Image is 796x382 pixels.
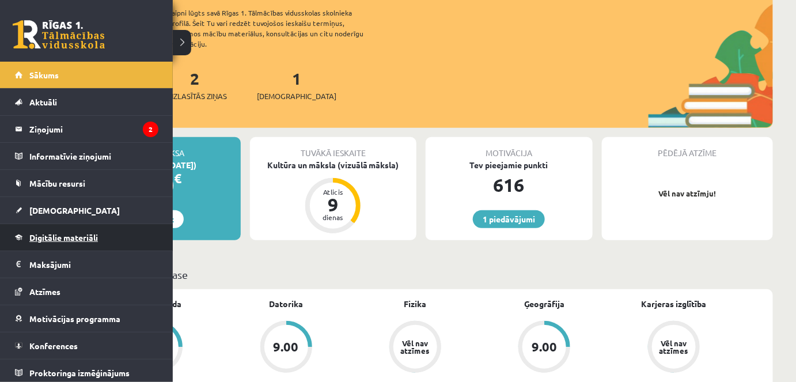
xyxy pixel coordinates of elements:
div: Motivācija [426,137,593,159]
legend: Maksājumi [29,251,158,278]
a: Ģeogrāfija [524,298,565,310]
a: Rīgas 1. Tālmācības vidusskola [13,20,105,49]
div: Tev pieejamie punkti [426,159,593,171]
div: 9.00 [532,341,557,353]
a: Mācību resursi [15,170,158,196]
a: 1[DEMOGRAPHIC_DATA] [257,68,336,102]
div: dienas [316,214,350,221]
div: 9.00 [274,341,299,353]
div: Laipni lūgts savā Rīgas 1. Tālmācības vidusskolas skolnieka profilā. Šeit Tu vari redzēt tuvojošo... [168,7,384,49]
span: Aktuāli [29,97,57,107]
span: Neizlasītās ziņas [162,90,227,102]
a: [DEMOGRAPHIC_DATA] [15,197,158,224]
a: 1 piedāvājumi [473,210,545,228]
div: Kultūra un māksla (vizuālā māksla) [250,159,417,171]
a: Aktuāli [15,89,158,115]
span: Sākums [29,70,59,80]
span: Mācību resursi [29,178,85,188]
span: Digitālie materiāli [29,232,98,243]
p: Mācību plāns 10.a2 klase [74,267,768,282]
div: Tuvākā ieskaite [250,137,417,159]
i: 2 [143,122,158,137]
div: Atlicis [316,188,350,195]
a: Konferences [15,332,158,359]
a: Sākums [15,62,158,88]
span: [DEMOGRAPHIC_DATA] [29,205,120,215]
legend: Informatīvie ziņojumi [29,143,158,169]
a: Vēl nav atzīmes [351,321,480,375]
p: Vēl nav atzīmju! [608,188,768,199]
span: Motivācijas programma [29,313,120,324]
a: Digitālie materiāli [15,224,158,251]
legend: Ziņojumi [29,116,158,142]
span: Atzīmes [29,286,60,297]
a: Maksājumi [15,251,158,278]
div: Vēl nav atzīmes [399,339,431,354]
span: Konferences [29,341,78,351]
span: € [174,170,181,187]
a: Motivācijas programma [15,305,158,332]
a: Karjeras izglītība [641,298,706,310]
a: 9.00 [480,321,609,375]
span: [DEMOGRAPHIC_DATA] [257,90,336,102]
a: 2Neizlasītās ziņas [162,68,227,102]
a: Informatīvie ziņojumi [15,143,158,169]
div: 9 [316,195,350,214]
a: 9.00 [221,321,350,375]
div: 616 [426,171,593,199]
a: Fizika [404,298,426,310]
a: Atzīmes [15,278,158,305]
a: Ziņojumi2 [15,116,158,142]
a: Vēl nav atzīmes [609,321,738,375]
a: Datorika [269,298,303,310]
a: Kultūra un māksla (vizuālā māksla) Atlicis 9 dienas [250,159,417,235]
div: Pēdējā atzīme [602,137,774,159]
div: Vēl nav atzīmes [658,339,690,354]
span: Proktoringa izmēģinājums [29,368,130,378]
